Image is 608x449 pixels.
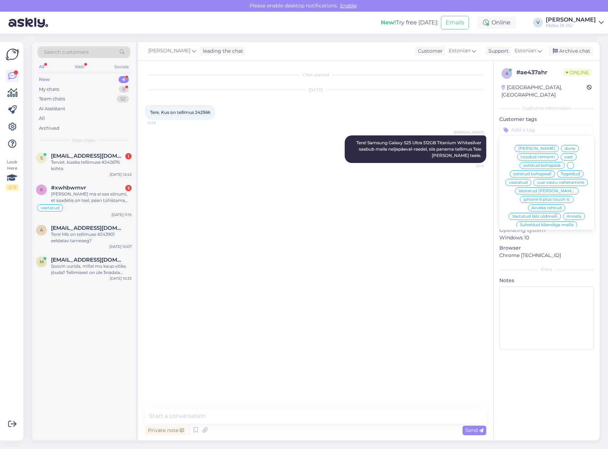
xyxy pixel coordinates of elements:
[110,276,132,281] div: [DATE] 10:33
[546,23,596,28] div: Mobix JK OÜ
[39,125,59,132] div: Archived
[518,189,575,193] span: Vastatud [PERSON_NAME]
[356,140,482,158] span: Tere! Samsung Galaxy S25 Ultra 512GB Titanium Whitesilver saabub meile neljapäeval-reedel, siis p...
[147,120,174,126] span: 12:59
[73,137,95,144] span: New chats
[148,47,190,55] span: [PERSON_NAME]
[111,212,132,217] div: [DATE] 11:15
[145,87,486,93] div: [DATE]
[381,18,438,27] div: Try free [DATE]:
[338,2,359,9] span: Enable
[509,180,528,185] span: vastatud
[567,214,581,218] span: Annela
[520,223,574,227] span: Suheldud kliendiga meilis
[51,231,132,244] div: Tere! Mis on tellimuse #243901 eeldatav tarneaeg?
[499,277,594,284] p: Notes
[499,244,594,252] p: Browser
[39,86,59,93] div: My chats
[51,263,132,276] div: Soovin uurida, millal mu kaup võiks jõuda? Tellimisest on üle 3nädala möödas juba. Tellimuse nr: ...
[6,159,18,191] div: Look Here
[40,155,43,161] span: s
[125,185,132,191] div: 3
[501,84,587,99] div: [GEOGRAPHIC_DATA], [GEOGRAPHIC_DATA]
[200,47,243,55] div: leading the chat
[512,214,557,218] span: Vastatud läbi üldmeili
[564,155,573,159] span: vast
[454,130,484,135] span: [PERSON_NAME]
[51,185,86,191] span: #xwhbwmvr
[564,146,575,151] span: done
[523,163,561,168] span: ostetud kohapeal.
[441,16,469,29] button: Emails
[51,159,132,172] div: Tervist. küsiks tellimuse #242676 kohta
[537,180,584,185] span: uue vastu vahetamine
[449,47,470,55] span: Estonian
[51,153,125,159] span: sulev.maesaar@gmail.com
[73,62,86,71] div: Web
[523,197,570,202] span: iphone 6 plus touch ic
[458,163,484,169] span: 13:41
[113,62,130,71] div: Socials
[39,95,65,103] div: Team chats
[125,153,132,159] div: 1
[40,187,43,192] span: x
[150,110,210,115] span: Tere. Kus on tellimus 242566
[533,18,543,28] div: V
[499,105,594,111] div: Customer information
[40,227,43,233] span: a
[145,426,187,435] div: Private note
[51,191,132,204] div: [PERSON_NAME] ma ei saa sõnumi, et saadetis on teel, pean tühistama tellimust. On sadu kohti kust...
[39,115,45,122] div: All
[518,146,555,151] span: [PERSON_NAME]
[381,19,396,26] b: New!
[515,47,536,55] span: Estonian
[532,206,562,210] span: Arveks tehtud
[549,46,593,56] div: Archive chat
[6,48,19,61] img: Askly Logo
[44,48,89,56] span: Search customers
[465,427,483,433] span: Send
[505,71,509,76] span: a
[561,172,580,176] span: Tegeldud
[563,69,592,76] span: Online
[39,105,65,112] div: AI Assistant
[499,124,594,135] input: Add a tag
[38,62,46,71] div: All
[109,244,132,249] div: [DATE] 10:07
[513,172,551,176] span: ostetud kohapeal!
[6,184,18,191] div: 2 / 3
[546,17,604,28] a: [PERSON_NAME]Mobix JK OÜ
[119,86,129,93] div: 8
[516,68,563,77] div: # ae437ahr
[499,252,594,259] p: Chrome [TECHNICAL_ID]
[110,172,132,177] div: [DATE] 12:42
[499,266,594,273] div: Extra
[51,257,125,263] span: mirjam.talts@hotmail.com
[145,72,486,78] div: Chat started
[486,47,509,55] div: Support
[499,116,594,123] p: Customer tags
[40,259,44,264] span: m
[117,95,129,103] div: 52
[499,227,594,234] p: Operating system
[521,155,555,159] span: toodud remonti
[41,206,59,210] span: vastatud
[51,225,125,231] span: annabel.sagen@gmail.com
[415,47,443,55] div: Customer
[119,76,129,83] div: 4
[546,17,596,23] div: [PERSON_NAME]
[499,234,594,241] p: Windows 10
[39,76,50,83] div: New
[477,16,516,29] div: Online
